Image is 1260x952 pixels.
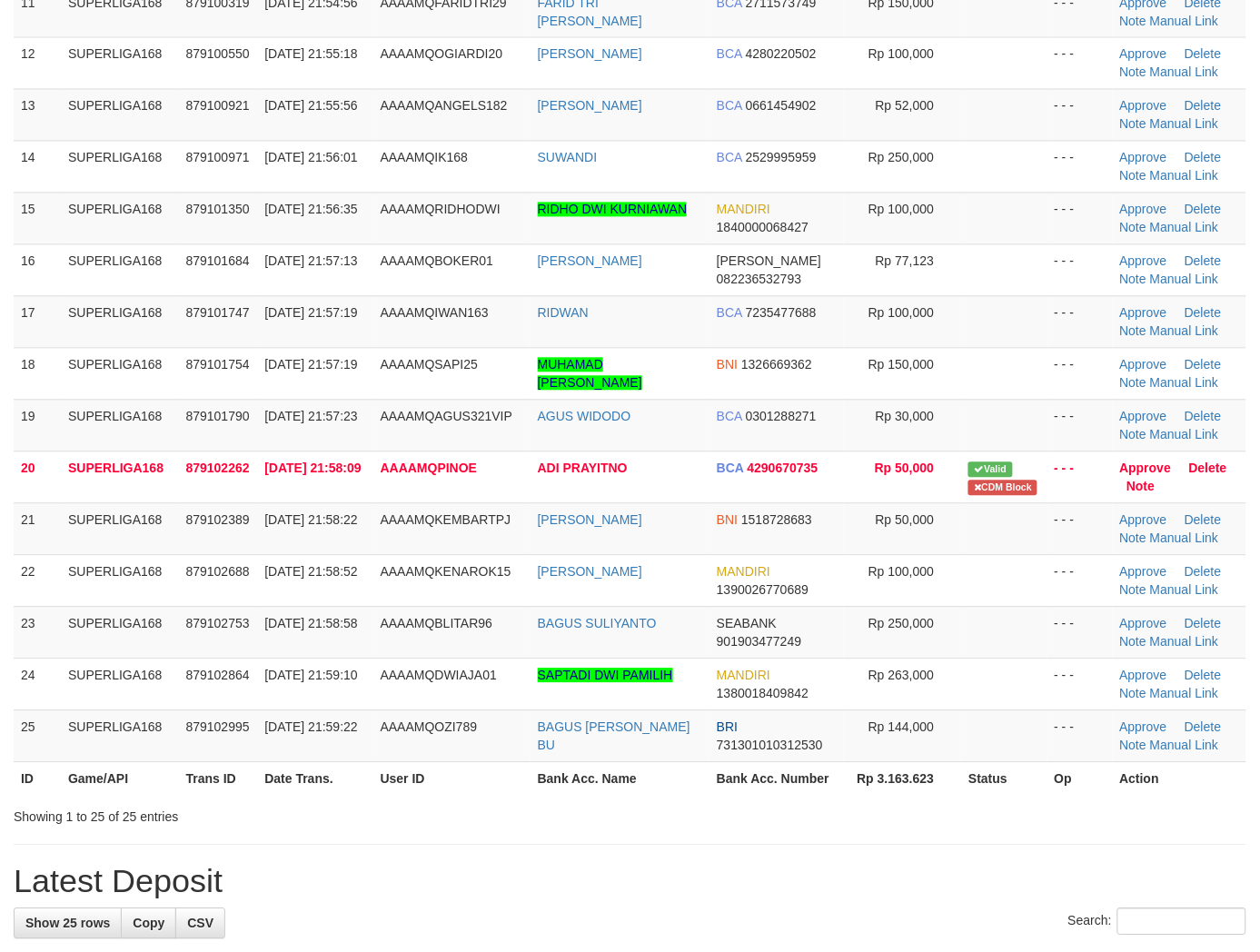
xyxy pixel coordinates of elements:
[717,739,823,753] span: Copy 731301010312530 to clipboard
[876,410,935,424] span: Rp 30,000
[961,762,1047,796] th: Status
[538,617,657,631] a: BAGUS SULIYANTO
[61,296,179,348] td: SUPERLIGA168
[717,461,744,476] span: BCA
[264,565,357,580] span: [DATE] 21:58:52
[264,203,357,217] span: [DATE] 21:56:35
[1047,193,1113,244] td: - - -
[1047,555,1113,607] td: - - -
[264,151,357,165] span: [DATE] 21:56:01
[61,37,179,89] td: SUPERLIGA168
[1047,710,1113,762] td: - - -
[1120,461,1172,476] a: Approve
[717,583,809,598] span: Copy 1390026770689 to clipboard
[1150,687,1219,701] a: Manual Link
[14,141,61,193] td: 14
[1120,65,1147,80] a: Note
[1185,513,1221,528] a: Delete
[1047,141,1113,193] td: - - -
[186,47,250,62] span: 879100550
[14,659,61,710] td: 24
[1150,583,1219,598] a: Manual Link
[264,99,357,114] span: [DATE] 21:55:56
[381,306,489,321] span: AAAAMQIWAN163
[61,193,179,244] td: SUPERLIGA168
[186,151,250,165] span: 879100971
[61,503,179,555] td: SUPERLIGA168
[1047,244,1113,296] td: - - -
[1120,376,1147,391] a: Note
[1150,65,1219,80] a: Manual Link
[186,669,250,683] span: 879102864
[186,513,250,528] span: 879102389
[746,306,817,321] span: Copy 7235477688 to clipboard
[14,400,61,451] td: 19
[746,151,817,165] span: Copy 2529995959 to clipboard
[1047,296,1113,348] td: - - -
[1126,480,1155,494] a: Note
[876,513,935,528] span: Rp 50,000
[1150,531,1219,546] a: Manual Link
[381,410,513,424] span: AAAAMQAGUS321VIP
[868,358,934,372] span: Rp 150,000
[381,99,508,114] span: AAAAMQANGELS182
[1150,273,1219,287] a: Manual Link
[14,607,61,659] td: 23
[717,720,738,735] span: BRI
[1120,739,1147,753] a: Note
[717,565,770,580] span: MANDIRI
[1047,503,1113,555] td: - - -
[1185,669,1221,683] a: Delete
[868,720,934,735] span: Rp 144,000
[844,762,962,796] th: Rp 3.163.623
[61,762,179,796] th: Game/API
[968,481,1037,496] span: Transfer CDM blocked
[14,710,61,762] td: 25
[61,659,179,710] td: SUPERLIGA168
[186,720,250,735] span: 879102995
[1185,203,1221,217] a: Delete
[1117,908,1246,936] input: Search:
[1120,617,1167,631] a: Approve
[1120,324,1147,339] a: Note
[1047,762,1113,796] th: Op
[61,607,179,659] td: SUPERLIGA168
[61,141,179,193] td: SUPERLIGA168
[1120,635,1147,650] a: Note
[1047,348,1113,400] td: - - -
[538,565,642,580] a: [PERSON_NAME]
[264,254,357,269] span: [DATE] 21:57:13
[1120,720,1167,735] a: Approve
[381,617,492,631] span: AAAAMQBLITAR96
[1185,617,1221,631] a: Delete
[1150,376,1219,391] a: Manual Link
[1120,583,1147,598] a: Note
[14,762,61,796] th: ID
[538,720,690,753] a: BAGUS [PERSON_NAME] BU
[186,306,250,321] span: 879101747
[717,687,809,701] span: Copy 1380018409842 to clipboard
[61,451,179,503] td: SUPERLIGA168
[257,762,372,796] th: Date Trans.
[1047,37,1113,89] td: - - -
[14,864,1246,900] h1: Latest Deposit
[186,410,250,424] span: 879101790
[868,306,934,321] span: Rp 100,000
[1120,669,1167,683] a: Approve
[1120,14,1147,28] a: Note
[186,565,250,580] span: 879102688
[25,917,110,931] span: Show 25 rows
[1120,151,1167,165] a: Approve
[175,908,225,939] a: CSV
[717,410,742,424] span: BCA
[868,669,934,683] span: Rp 263,000
[717,273,801,287] span: Copy 082236532793 to clipboard
[1185,151,1221,165] a: Delete
[264,358,357,372] span: [DATE] 21:57:19
[1120,254,1167,269] a: Approve
[717,47,742,62] span: BCA
[1120,117,1147,132] a: Note
[1120,531,1147,546] a: Note
[1185,358,1221,372] a: Delete
[538,669,673,683] a: SAPTADI DWI PAMILIH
